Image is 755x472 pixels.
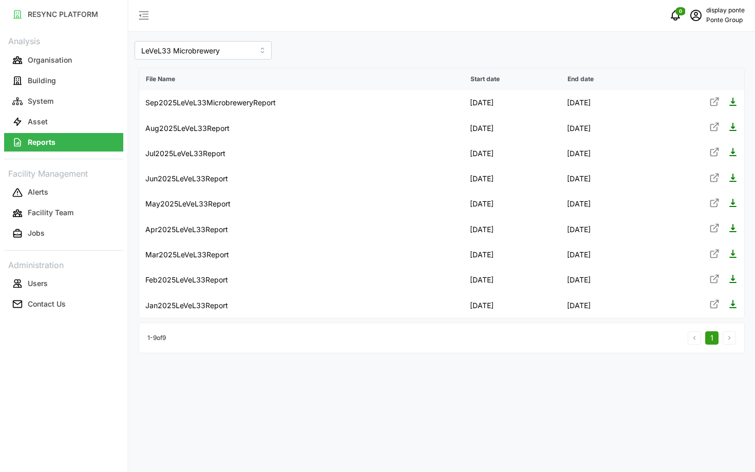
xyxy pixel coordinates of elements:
[4,70,123,91] a: Building
[28,207,73,218] p: Facility Team
[4,133,123,152] button: Reports
[145,250,229,260] p: Mar2025LeVeL33Report
[4,112,123,131] button: Asset
[4,111,123,132] a: Asset
[567,275,645,285] p: [DATE]
[567,300,645,311] p: [DATE]
[4,295,123,313] button: Contact Us
[567,98,645,108] p: [DATE]
[4,273,123,294] a: Users
[145,300,228,311] p: Jan2025LeVeL33Report
[4,294,123,314] a: Contact Us
[28,75,56,86] p: Building
[706,15,745,25] p: Ponte Group
[28,228,45,238] p: Jobs
[567,224,645,235] p: [DATE]
[145,123,230,134] p: Aug2025LeVeL33Report
[4,51,123,69] button: Organisation
[4,132,123,153] a: Reports
[4,182,123,203] a: Alerts
[567,174,645,184] p: [DATE]
[4,50,123,70] a: Organisation
[4,204,123,222] button: Facility Team
[28,187,48,197] p: Alerts
[28,278,48,289] p: Users
[470,98,555,108] p: [DATE]
[28,55,72,65] p: Organisation
[567,123,645,134] p: [DATE]
[28,137,55,147] p: Reports
[4,92,123,110] button: System
[4,91,123,111] a: System
[28,96,53,106] p: System
[470,174,555,184] p: [DATE]
[4,165,123,180] p: Facility Management
[470,300,555,311] p: [DATE]
[679,8,682,15] span: 0
[4,203,123,223] a: Facility Team
[464,69,560,90] p: Start date
[561,69,650,90] p: End date
[470,199,555,209] p: [DATE]
[135,41,272,60] input: Select Building to see its reports
[470,250,555,260] p: [DATE]
[28,9,98,20] p: RESYNC PLATFORM
[567,148,645,159] p: [DATE]
[686,5,706,26] button: schedule
[145,224,228,235] p: Apr2025LeVeL33Report
[470,224,555,235] p: [DATE]
[145,174,228,184] p: Jun2025LeVeL33Report
[470,275,555,285] p: [DATE]
[28,299,66,309] p: Contact Us
[470,123,555,134] p: [DATE]
[4,224,123,243] button: Jobs
[145,148,225,159] p: Jul2025LeVeL33Report
[665,5,686,26] button: notifications
[4,257,123,272] p: Administration
[567,250,645,260] p: [DATE]
[4,71,123,90] button: Building
[140,69,463,90] p: File Name
[4,5,123,24] button: RESYNC PLATFORM
[147,333,166,343] p: 1 - 9 of 9
[145,199,231,209] p: May2025LeVeL33Report
[4,33,123,48] p: Analysis
[4,183,123,202] button: Alerts
[706,6,745,15] p: display ponte
[28,117,48,127] p: Asset
[145,98,276,108] p: Sep2025LeVeL33MicrobreweryReport
[4,4,123,25] a: RESYNC PLATFORM
[4,274,123,293] button: Users
[705,331,719,345] button: 1
[470,148,555,159] p: [DATE]
[567,199,645,209] p: [DATE]
[4,223,123,244] a: Jobs
[145,275,228,285] p: Feb2025LeVeL33Report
